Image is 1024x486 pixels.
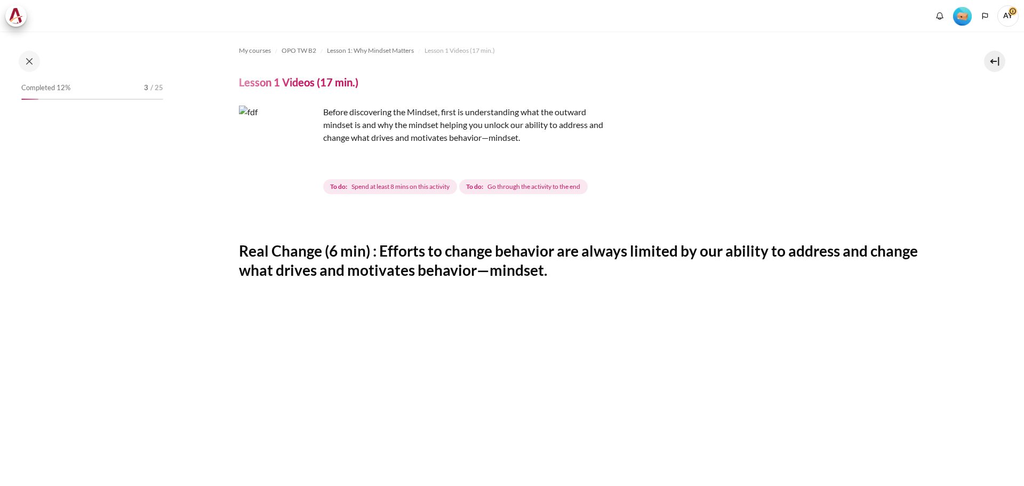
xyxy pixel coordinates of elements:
span: Go through the activity to the end [487,182,580,192]
a: OPO TW B2 [282,44,316,57]
span: OPO TW B2 [282,46,316,55]
img: fdf [239,106,319,186]
span: My courses [239,46,271,55]
img: Level #1 [953,7,972,26]
img: Architeck [9,8,23,24]
strong: To do: [466,182,483,192]
a: Lesson 1: Why Mindset Matters [327,44,414,57]
strong: To do: [330,182,347,192]
div: Completion requirements for Lesson 1 Videos (17 min.) [323,177,590,196]
span: AY [997,5,1019,27]
h4: Lesson 1 Videos (17 min.) [239,75,358,89]
div: Level #1 [953,6,972,26]
button: Languages [977,8,993,24]
nav: Navigation bar [239,42,948,59]
a: Level #1 [949,6,976,26]
a: My courses [239,44,271,57]
div: 12% [21,99,38,100]
p: Before discovering the Mindset, first is understanding what the outward mindset is and why the mi... [239,106,612,144]
span: / 25 [150,83,163,93]
span: Completed 12% [21,83,70,93]
span: Lesson 1: Why Mindset Matters [327,46,414,55]
a: Lesson 1 Videos (17 min.) [425,44,495,57]
span: Lesson 1 Videos (17 min.) [425,46,495,55]
h2: Real Change (6 min) : Efforts to change behavior are always limited by our ability to address and... [239,241,948,280]
a: User menu [997,5,1019,27]
div: Show notification window with no new notifications [932,8,948,24]
span: 3 [144,83,148,93]
span: Spend at least 8 mins on this activity [351,182,450,192]
a: Architeck Architeck [5,5,32,27]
